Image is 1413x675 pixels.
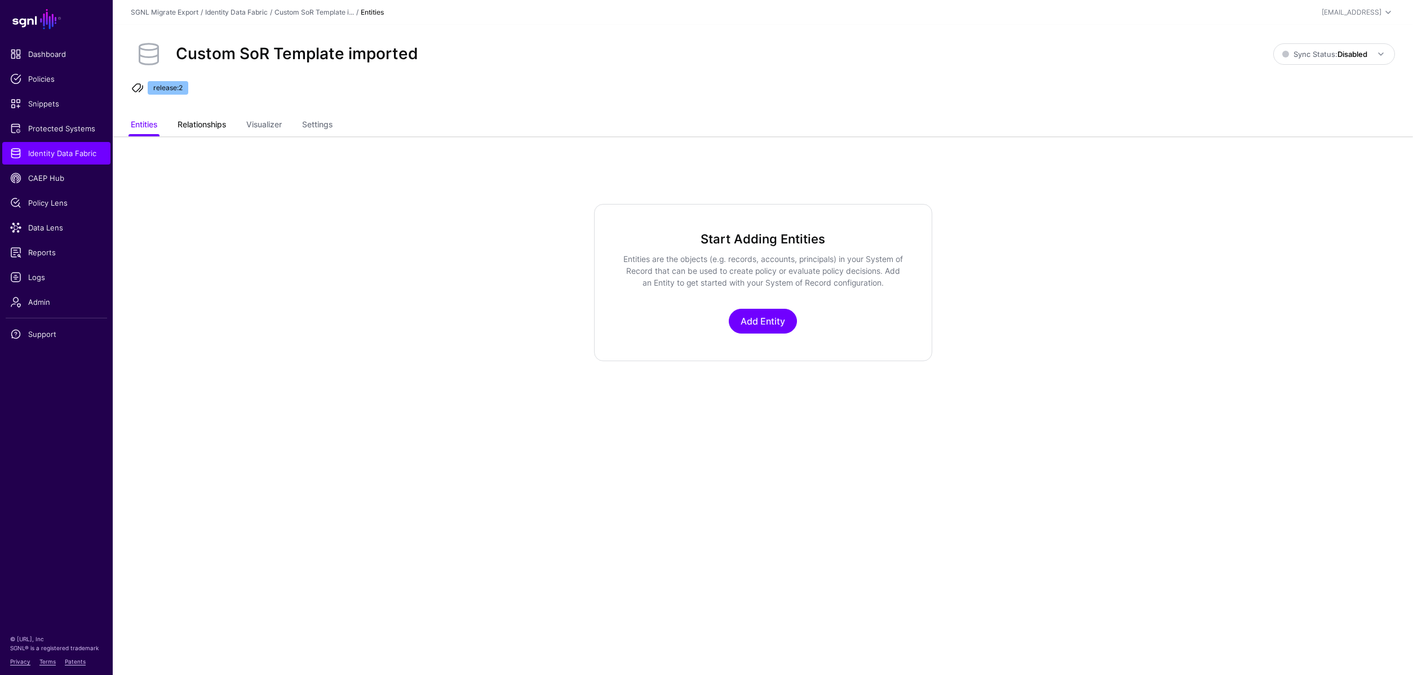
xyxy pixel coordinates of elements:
span: Support [10,328,103,340]
span: Admin [10,296,103,308]
a: SGNL [7,7,106,32]
span: Reports [10,247,103,258]
div: / [268,7,274,17]
a: Terms [39,658,56,665]
a: Custom SoR Template i... [274,8,354,16]
a: SGNL Migrate Export [131,8,198,16]
strong: Entities [361,8,384,16]
a: Entities [131,115,157,136]
a: Settings [302,115,333,136]
span: Policies [10,73,103,85]
h2: Custom SoR Template imported [176,45,418,64]
strong: Disabled [1337,50,1367,59]
p: SGNL® is a registered trademark [10,643,103,652]
span: CAEP Hub [10,172,103,184]
a: Identity Data Fabric [2,142,110,165]
div: / [198,7,205,17]
p: © [URL], Inc [10,634,103,643]
span: Dashboard [10,48,103,60]
a: Relationships [178,115,226,136]
a: Data Lens [2,216,110,239]
span: Protected Systems [10,123,103,134]
div: [EMAIL_ADDRESS] [1322,7,1381,17]
a: Privacy [10,658,30,665]
a: Admin [2,291,110,313]
a: Reports [2,241,110,264]
p: Entities are the objects (e.g. records, accounts, principals) in your System of Record that can b... [622,253,905,288]
a: Policies [2,68,110,90]
a: Add Entity [729,309,797,334]
a: Patents [65,658,86,665]
span: Snippets [10,98,103,109]
a: Dashboard [2,43,110,65]
a: Protected Systems [2,117,110,140]
a: Snippets [2,92,110,115]
div: / [354,7,361,17]
a: Policy Lens [2,192,110,214]
a: Visualizer [246,115,282,136]
h3: Start Adding Entities [622,232,905,246]
a: CAEP Hub [2,167,110,189]
span: Sync Status: [1282,50,1367,59]
span: release:2 [148,81,188,95]
span: Logs [10,272,103,283]
span: Policy Lens [10,197,103,208]
span: Identity Data Fabric [10,148,103,159]
span: Data Lens [10,222,103,233]
a: Logs [2,266,110,288]
a: Identity Data Fabric [205,8,268,16]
